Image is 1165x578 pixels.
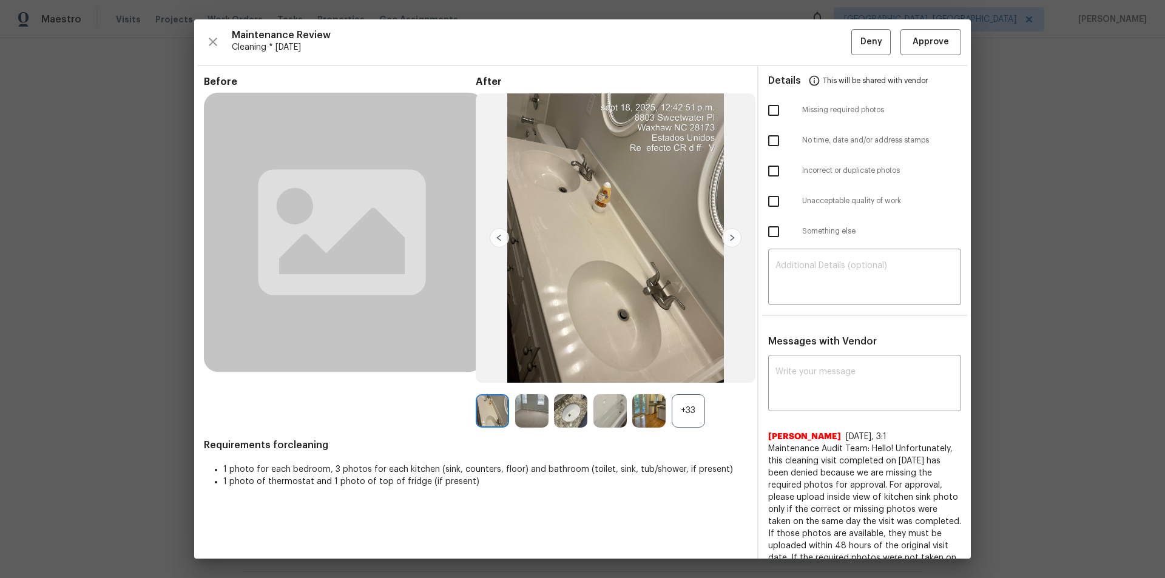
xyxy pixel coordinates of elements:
[490,228,509,247] img: left-chevron-button-url
[223,476,748,488] li: 1 photo of thermostat and 1 photo of top of fridge (if present)
[900,29,961,55] button: Approve
[758,95,971,126] div: Missing required photos
[232,29,851,41] span: Maintenance Review
[758,186,971,217] div: Unacceptable quality of work
[913,35,949,50] span: Approve
[223,463,748,476] li: 1 photo for each bedroom, 3 photos for each kitchen (sink, counters, floor) and bathroom (toilet,...
[758,217,971,247] div: Something else
[823,66,928,95] span: This will be shared with vendor
[204,439,748,451] span: Requirements for cleaning
[851,29,891,55] button: Deny
[802,166,961,176] span: Incorrect or duplicate photos
[802,196,961,206] span: Unacceptable quality of work
[672,394,705,428] div: +33
[758,126,971,156] div: No time, date and/or address stamps
[758,156,971,186] div: Incorrect or duplicate photos
[846,432,886,441] span: [DATE], 3:1
[802,105,961,115] span: Missing required photos
[204,76,476,88] span: Before
[768,431,841,443] span: [PERSON_NAME]
[860,35,882,50] span: Deny
[476,76,748,88] span: After
[232,41,851,53] span: Cleaning * [DATE]
[722,228,741,247] img: right-chevron-button-url
[802,226,961,237] span: Something else
[768,337,877,346] span: Messages with Vendor
[802,135,961,146] span: No time, date and/or address stamps
[768,66,801,95] span: Details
